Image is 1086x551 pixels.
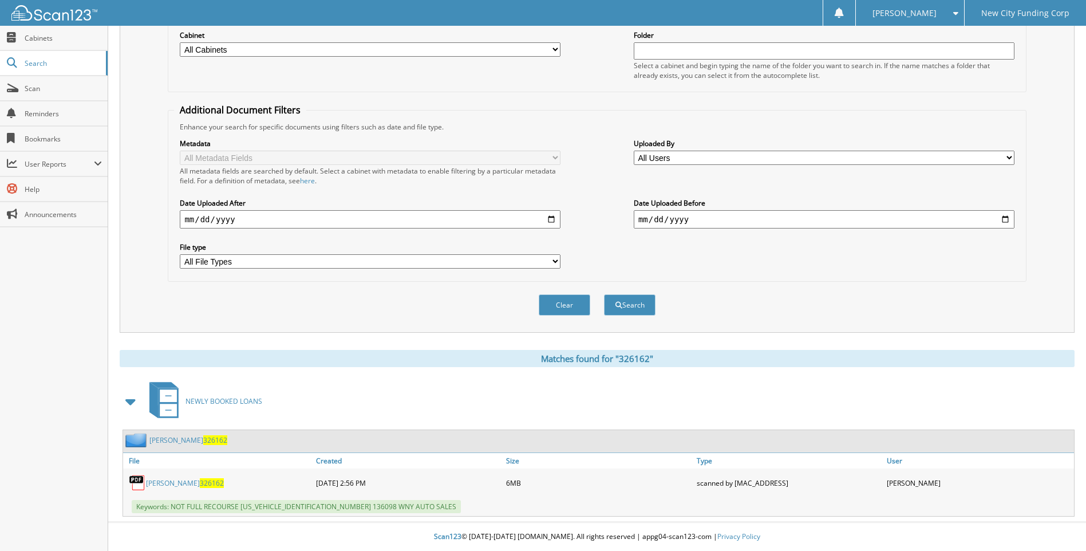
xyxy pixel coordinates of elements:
a: [PERSON_NAME]326162 [149,435,227,445]
input: end [634,210,1014,229]
span: Help [25,184,102,194]
legend: Additional Document Filters [174,104,306,116]
div: [DATE] 2:56 PM [313,471,503,494]
a: Privacy Policy [717,532,760,541]
a: NEWLY BOOKED LOANS [143,379,262,424]
span: Bookmarks [25,134,102,144]
div: Select a cabinet and begin typing the name of the folder you want to search in. If the name match... [634,61,1014,80]
a: here [300,176,315,186]
div: [PERSON_NAME] [884,471,1074,494]
span: 326162 [203,435,227,445]
div: All metadata fields are searched by default. Select a cabinet with metadata to enable filtering b... [180,166,560,186]
span: 326162 [200,478,224,488]
label: Date Uploaded After [180,198,560,208]
span: Announcements [25,210,102,219]
label: Folder [634,30,1014,40]
input: start [180,210,560,229]
span: Keywords: NOT FULL RECOURSE [US_VEHICLE_IDENTIFICATION_NUMBER] 136098 WNY AUTO SALES [132,500,461,513]
img: folder2.png [125,433,149,447]
div: © [DATE]-[DATE] [DOMAIN_NAME]. All rights reserved | appg04-scan123-com | [108,523,1086,551]
div: 6MB [503,471,693,494]
label: Date Uploaded Before [634,198,1014,208]
span: Reminders [25,109,102,119]
a: File [123,453,313,469]
div: Enhance your search for specific documents using filters such as date and file type. [174,122,1020,132]
span: New City Funding Corp [981,10,1069,17]
label: File type [180,242,560,252]
span: Cabinets [25,33,102,43]
label: Uploaded By [634,139,1014,148]
a: [PERSON_NAME]326162 [146,478,224,488]
span: Search [25,58,100,68]
a: Size [503,453,693,469]
a: User [884,453,1074,469]
img: scan123-logo-white.svg [11,5,97,21]
img: PDF.png [129,474,146,491]
span: Scan123 [434,532,461,541]
span: [PERSON_NAME] [872,10,937,17]
span: Scan [25,84,102,93]
div: scanned by [MAC_ADDRESS] [694,471,884,494]
a: Created [313,453,503,469]
a: Type [694,453,884,469]
button: Search [604,294,655,316]
iframe: Chat Widget [1029,496,1086,551]
span: User Reports [25,159,94,169]
span: NEWLY BOOKED LOANS [185,396,262,406]
button: Clear [539,294,590,316]
div: Matches found for "326162" [120,350,1075,367]
label: Cabinet [180,30,560,40]
label: Metadata [180,139,560,148]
